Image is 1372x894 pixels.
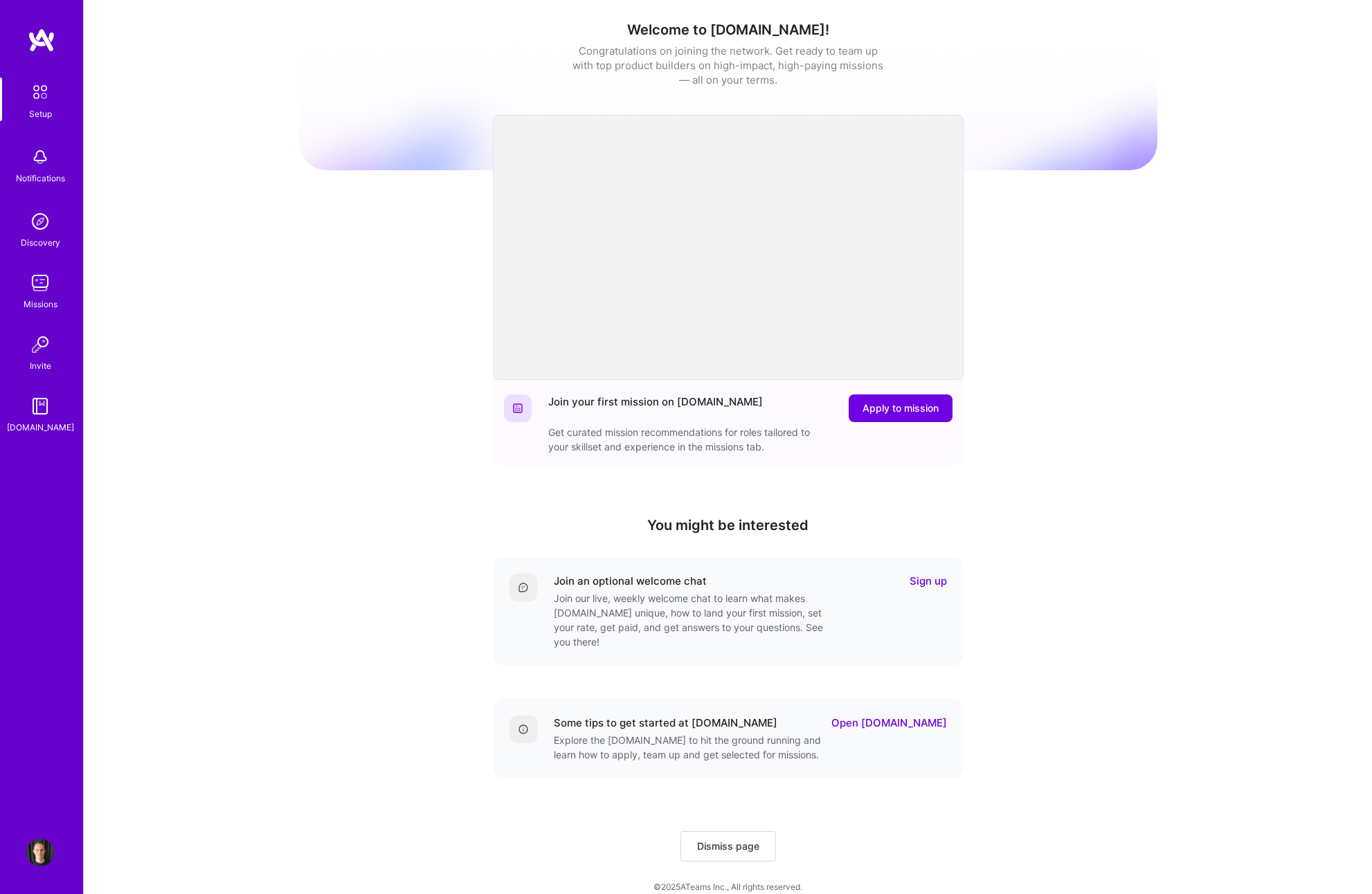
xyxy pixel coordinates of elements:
[548,425,825,454] div: Get curated mission recommendations for roles tailored to your skillset and experience in the mis...
[493,517,964,533] h4: You might be interested
[29,107,52,121] div: Setup
[16,171,65,185] div: Notifications
[572,44,884,87] div: Congratulations on joining the network. Get ready to team up with top product builders on high-im...
[831,715,947,730] a: Open [DOMAIN_NAME]
[548,394,763,422] div: Join your first mission on [DOMAIN_NAME]
[493,115,964,380] iframe: video
[910,574,947,588] a: Sign up
[26,839,54,866] img: User Avatar
[554,733,831,762] div: Explore the [DOMAIN_NAME] to hit the ground running and learn how to apply, team up and get selec...
[849,394,953,422] button: Apply to mission
[26,77,55,107] img: setup
[863,401,939,415] span: Apply to mission
[23,839,57,866] a: User Avatar
[554,574,707,588] div: Join an optional welcome chat
[26,331,54,358] img: Invite
[7,420,74,435] div: [DOMAIN_NAME]
[28,28,55,53] img: logo
[680,831,776,861] button: Dismiss page
[697,839,759,853] span: Dismiss page
[512,403,523,414] img: Website
[554,715,777,730] div: Some tips to get started at [DOMAIN_NAME]
[26,392,54,420] img: guide book
[26,269,54,297] img: teamwork
[24,297,57,311] div: Missions
[30,358,51,373] div: Invite
[554,591,831,649] div: Join our live, weekly welcome chat to learn what makes [DOMAIN_NAME] unique, how to land your fir...
[518,582,529,593] img: Comment
[26,208,54,235] img: discovery
[21,235,60,250] div: Discovery
[26,143,54,171] img: bell
[518,724,529,735] img: Details
[299,21,1157,38] h1: Welcome to [DOMAIN_NAME]!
